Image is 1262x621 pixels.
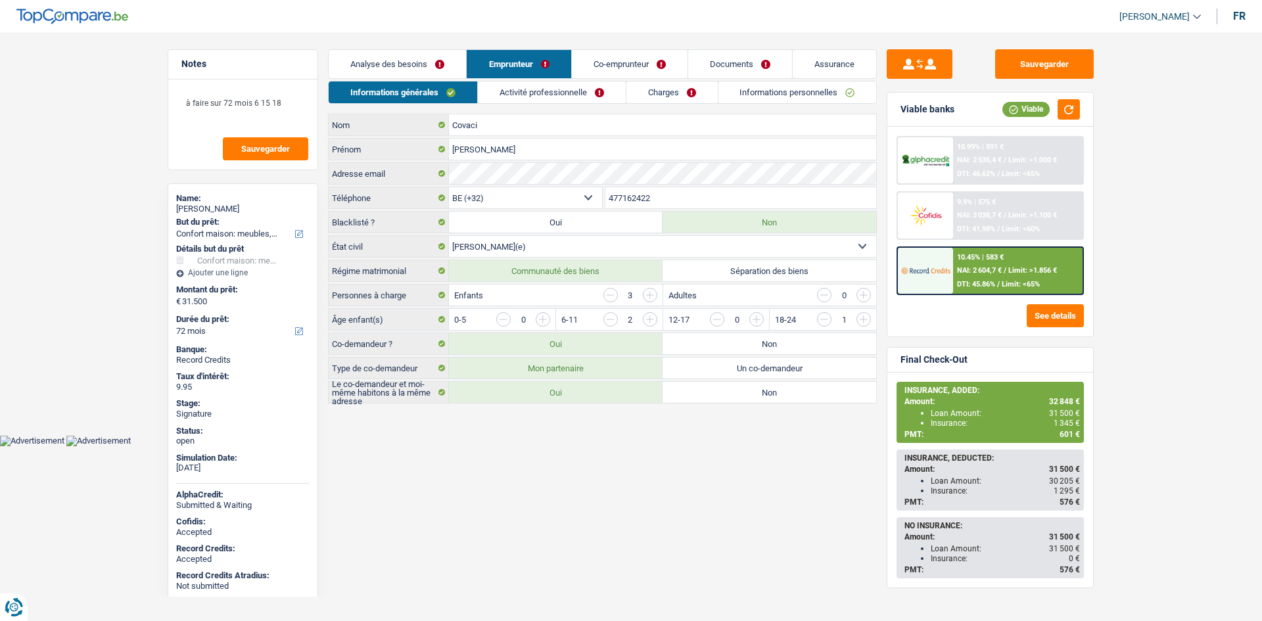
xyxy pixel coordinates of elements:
div: Cofidis: [176,517,310,527]
div: Loan Amount: [931,409,1080,418]
div: Accepted [176,554,310,564]
a: Informations générales [329,81,477,103]
span: 1 295 € [1054,486,1080,495]
label: Montant du prêt: [176,285,307,295]
div: Insurance: [931,554,1080,563]
span: 0 € [1069,554,1080,563]
div: Signature [176,409,310,419]
img: AlphaCredit [901,153,950,168]
label: Blacklisté ? [329,212,449,233]
div: Name: [176,193,310,204]
label: Mon partenaire [449,357,663,379]
div: 9.95 [176,382,310,392]
div: 0 [838,291,850,300]
span: 576 € [1060,497,1080,507]
img: TopCompare Logo [16,9,128,24]
div: 0 [517,315,529,324]
div: PMT: [904,430,1080,439]
label: Adresse email [329,163,449,184]
span: 31 500 € [1049,532,1080,541]
div: Insurance: [931,419,1080,428]
button: Sauvegarder [995,49,1094,79]
a: [PERSON_NAME] [1109,6,1201,28]
input: 401020304 [605,187,877,208]
div: open [176,436,310,446]
div: Amount: [904,532,1080,541]
span: 601 € [1060,430,1080,439]
span: 31 500 € [1049,544,1080,553]
span: Limit: >1.856 € [1009,266,1058,275]
div: 10.99% | 591 € [958,143,1004,151]
span: NAI: 2 535,4 € [958,156,1002,164]
span: [PERSON_NAME] [1119,11,1190,22]
a: Co-emprunteur [572,50,688,78]
div: Record Credits Atradius: [176,570,310,581]
button: See details [1027,304,1084,327]
div: Viable banks [900,104,954,115]
div: Amount: [904,397,1080,406]
div: Record Credits [176,355,310,365]
a: Charges [626,81,718,103]
div: NO INSURANCE: [904,521,1080,530]
div: fr [1233,10,1246,22]
label: Personnes à charge [329,285,449,306]
span: / [998,170,1000,178]
span: DTI: 41.98% [958,225,996,233]
div: Submitted & Waiting [176,500,310,511]
img: Advertisement [66,436,131,446]
div: Final Check-Out [900,354,968,365]
div: [PERSON_NAME] [176,204,310,214]
div: PMT: [904,497,1080,507]
div: INSURANCE, ADDED: [904,386,1080,395]
div: Loan Amount: [931,476,1080,486]
div: 9.9% | 575 € [958,198,996,206]
label: Non [663,333,876,354]
label: 0-5 [454,315,466,324]
label: Prénom [329,139,449,160]
span: 576 € [1060,565,1080,574]
span: 31 500 € [1049,465,1080,474]
span: / [998,225,1000,233]
span: Limit: <60% [1002,225,1040,233]
div: INSURANCE, DEDUCTED: [904,453,1080,463]
div: Banque: [176,344,310,355]
label: Téléphone [329,187,449,208]
label: Non [663,212,876,233]
span: NAI: 3 038,7 € [958,211,1002,219]
span: 1 345 € [1054,419,1080,428]
div: Simulation Date: [176,453,310,463]
div: Record Credits: [176,543,310,554]
label: Régime matrimonial [329,260,449,281]
label: Non [663,382,876,403]
label: Oui [449,212,663,233]
a: Informations personnelles [718,81,877,103]
div: Accepted [176,527,310,538]
a: Activité professionnelle [478,81,626,103]
span: DTI: 45.86% [958,280,996,288]
label: État civil [329,236,449,257]
span: / [1004,156,1007,164]
div: Taux d'intérêt: [176,371,310,382]
span: NAI: 2 604,7 € [958,266,1002,275]
div: Not submitted [176,581,310,591]
div: Viable [1002,102,1050,116]
span: 30 205 € [1049,476,1080,486]
div: 3 [624,291,636,300]
span: 31 500 € [1049,409,1080,418]
a: Assurance [793,50,876,78]
label: Séparation des biens [663,260,876,281]
span: Limit: <65% [1002,170,1040,178]
span: Sauvegarder [241,145,290,153]
label: But du prêt: [176,217,307,227]
div: 10.45% | 583 € [958,253,1004,262]
label: Enfants [454,291,483,300]
div: Status: [176,426,310,436]
label: Type de co-demandeur [329,357,449,379]
div: Amount: [904,465,1080,474]
div: Loan Amount: [931,544,1080,553]
span: Limit: <65% [1002,280,1040,288]
div: Stage: [176,398,310,409]
label: Co-demandeur ? [329,333,449,354]
label: Communauté des biens [449,260,663,281]
div: [DATE] [176,463,310,473]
